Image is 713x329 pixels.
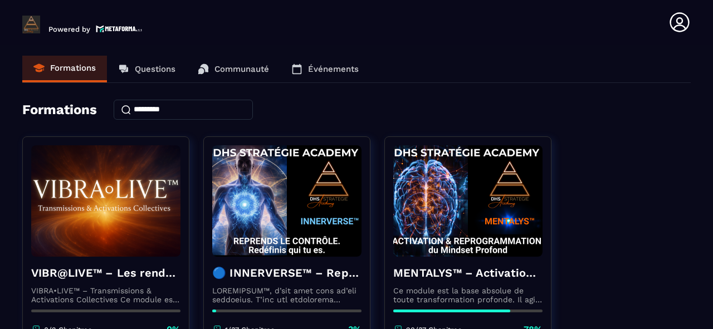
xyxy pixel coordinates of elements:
[212,145,362,257] img: formation-background
[393,286,543,304] p: Ce module est la base absolue de toute transformation profonde. Il agit comme une activation du n...
[48,25,90,33] p: Powered by
[187,56,280,82] a: Communauté
[22,16,40,33] img: logo-branding
[214,64,269,74] p: Communauté
[22,102,97,117] h4: Formations
[50,63,96,73] p: Formations
[393,145,543,257] img: formation-background
[135,64,175,74] p: Questions
[96,24,143,33] img: logo
[31,286,180,304] p: VIBRA•LIVE™ – Transmissions & Activations Collectives Ce module est un espace vivant. [PERSON_NAM...
[107,56,187,82] a: Questions
[280,56,370,82] a: Événements
[212,265,362,281] h4: 🔵 INNERVERSE™ – Reprogrammation Quantique & Activation du Soi Réel
[212,286,362,304] p: LOREMIPSUM™, d’sit amet cons ad’eli seddoeius. T’inc utl etdolorema aliquaeni ad minimveniamqui n...
[31,145,180,257] img: formation-background
[31,265,180,281] h4: VIBR@LIVE™ – Les rendez-vous d’intégration vivante
[308,64,359,74] p: Événements
[22,56,107,82] a: Formations
[393,265,543,281] h4: MENTALYS™ – Activation & Reprogrammation du Mindset Profond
